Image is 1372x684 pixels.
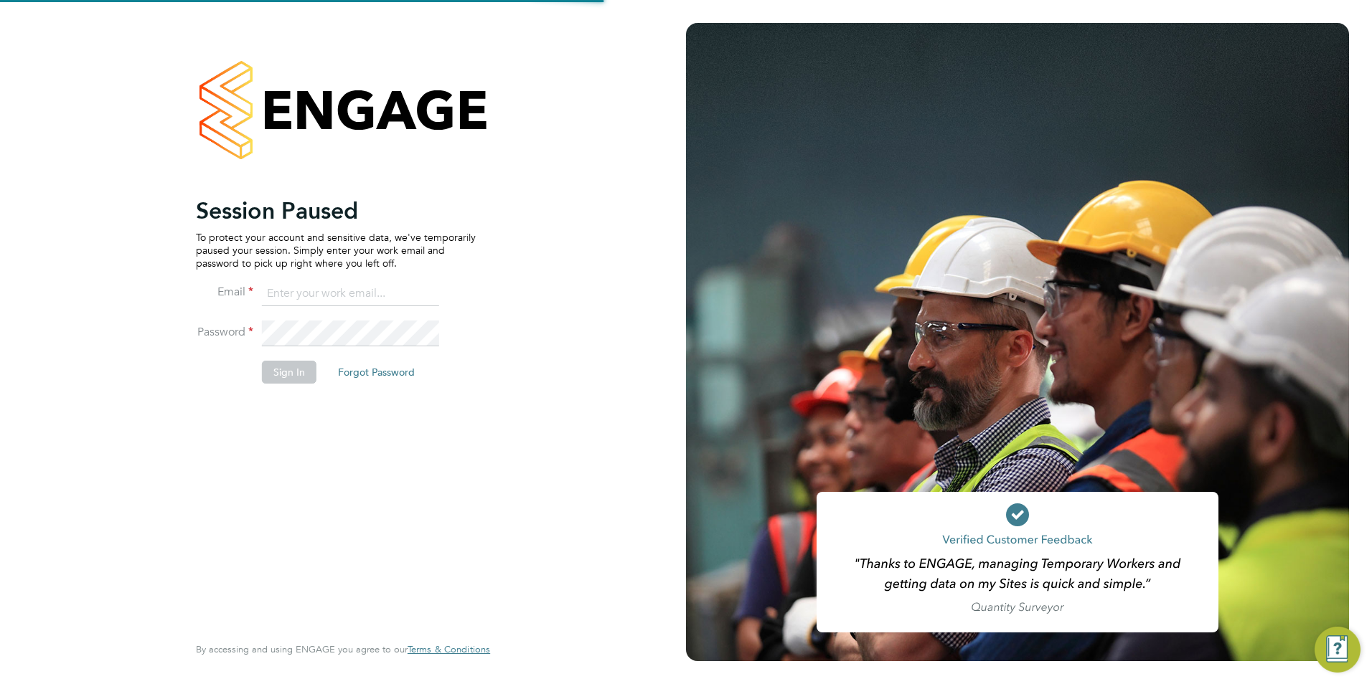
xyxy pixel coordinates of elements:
p: To protect your account and sensitive data, we've temporarily paused your session. Simply enter y... [196,231,476,270]
a: Terms & Conditions [408,644,490,655]
h2: Session Paused [196,196,476,225]
label: Email [196,285,253,300]
span: By accessing and using ENGAGE you agree to our [196,643,490,655]
button: Sign In [262,361,316,384]
input: Enter your work email... [262,281,439,307]
label: Password [196,325,253,340]
button: Engage Resource Center [1315,627,1361,673]
button: Forgot Password [326,361,426,384]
